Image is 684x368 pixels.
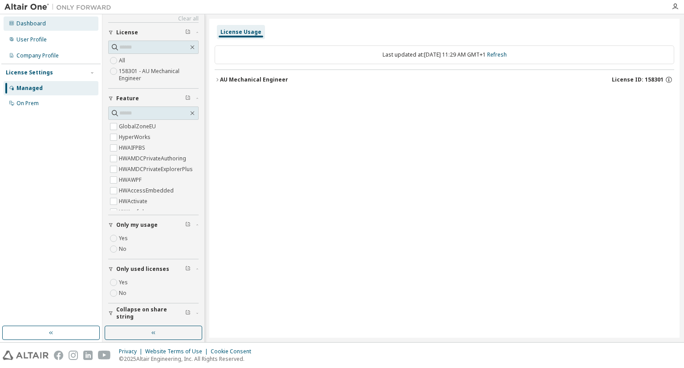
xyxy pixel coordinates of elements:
[116,306,185,320] span: Collapse on share string
[119,55,127,66] label: All
[4,3,116,12] img: Altair One
[116,266,169,273] span: Only used licenses
[119,233,130,244] label: Yes
[116,95,139,102] span: Feature
[108,259,199,279] button: Only used licenses
[220,29,261,36] div: License Usage
[612,76,664,83] span: License ID: 158301
[185,221,191,229] span: Clear filter
[145,348,211,355] div: Website Terms of Use
[108,215,199,235] button: Only my usage
[211,348,256,355] div: Cookie Consent
[185,29,191,36] span: Clear filter
[119,355,256,363] p: © 2025 Altair Engineering, Inc. All Rights Reserved.
[119,348,145,355] div: Privacy
[16,52,59,59] div: Company Profile
[119,196,149,207] label: HWActivate
[119,185,175,196] label: HWAccessEmbedded
[54,351,63,360] img: facebook.svg
[6,69,53,76] div: License Settings
[119,277,130,288] label: Yes
[16,100,39,107] div: On Prem
[215,45,674,64] div: Last updated at: [DATE] 11:29 AM GMT+1
[119,143,147,153] label: HWAIFPBS
[119,164,195,175] label: HWAMDCPrivateExplorerPlus
[16,20,46,27] div: Dashboard
[83,351,93,360] img: linkedin.svg
[16,85,43,92] div: Managed
[108,23,199,42] button: License
[98,351,111,360] img: youtube.svg
[116,221,158,229] span: Only my usage
[185,266,191,273] span: Clear filter
[119,244,128,254] label: No
[3,351,49,360] img: altair_logo.svg
[220,76,288,83] div: AU Mechanical Engineer
[185,310,191,317] span: Clear filter
[16,36,47,43] div: User Profile
[119,132,152,143] label: HyperWorks
[487,51,507,58] a: Refresh
[116,29,138,36] span: License
[119,288,128,298] label: No
[108,303,199,323] button: Collapse on share string
[108,15,199,22] a: Clear all
[119,121,158,132] label: GlobalZoneEU
[69,351,78,360] img: instagram.svg
[119,207,147,217] label: HWAcufwh
[108,89,199,108] button: Feature
[119,153,188,164] label: HWAMDCPrivateAuthoring
[185,95,191,102] span: Clear filter
[215,70,674,90] button: AU Mechanical EngineerLicense ID: 158301
[119,66,199,84] label: 158301 - AU Mechanical Engineer
[119,175,143,185] label: HWAWPF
